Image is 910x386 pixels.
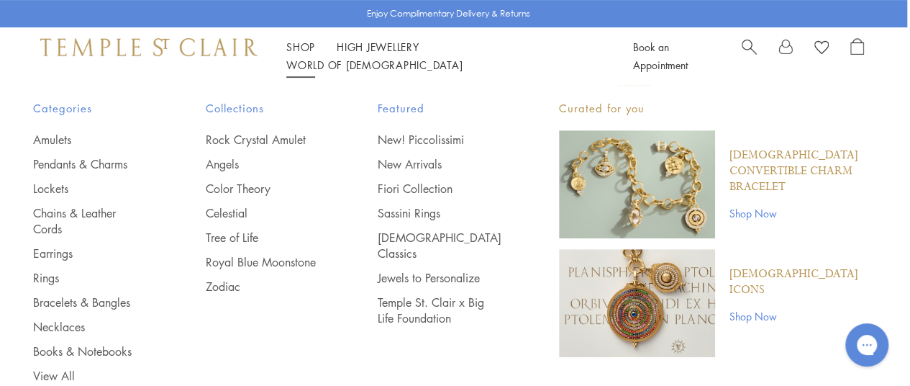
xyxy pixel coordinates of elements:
a: Books & Notebooks [33,344,148,359]
a: [DEMOGRAPHIC_DATA] Classics [378,230,501,261]
a: Rings [33,270,148,286]
a: [DEMOGRAPHIC_DATA] Icons [729,266,871,298]
a: Shop Now [729,205,871,221]
span: Categories [33,99,148,117]
a: Temple St. Clair x Big Life Foundation [378,295,501,326]
a: World of [DEMOGRAPHIC_DATA]World of [DEMOGRAPHIC_DATA] [286,58,463,72]
a: Earrings [33,246,148,261]
a: Shop Now [729,308,871,324]
a: [DEMOGRAPHIC_DATA] Convertible Charm Bracelet [729,148,871,195]
a: Bracelets & Bangles [33,295,148,310]
a: Book an Appointment [633,40,688,72]
a: Jewels to Personalize [378,270,501,286]
iframe: Gorgias live chat messenger [838,318,896,372]
a: Celestial [206,205,321,221]
a: Chains & Leather Cords [33,205,148,237]
a: View Wishlist [814,38,829,60]
span: Featured [378,99,501,117]
nav: Main navigation [286,38,601,74]
a: Fiori Collection [378,181,501,197]
a: Search [742,38,757,74]
a: New Arrivals [378,156,501,172]
a: Royal Blue Moonstone [206,254,321,270]
a: Color Theory [206,181,321,197]
p: Curated for you [559,99,871,117]
a: Sassini Rings [378,205,501,221]
a: High JewelleryHigh Jewellery [337,40,419,54]
span: Collections [206,99,321,117]
p: Enjoy Complimentary Delivery & Returns [367,6,530,21]
a: ShopShop [286,40,315,54]
a: Amulets [33,132,148,148]
a: Pendants & Charms [33,156,148,172]
a: View All [33,368,148,384]
a: Necklaces [33,319,148,335]
a: Angels [206,156,321,172]
img: Temple St. Clair [40,38,258,55]
a: Open Shopping Bag [850,38,864,74]
a: New! Piccolissimi [378,132,501,148]
a: Tree of Life [206,230,321,246]
a: Lockets [33,181,148,197]
a: Rock Crystal Amulet [206,132,321,148]
a: Zodiac [206,279,321,295]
